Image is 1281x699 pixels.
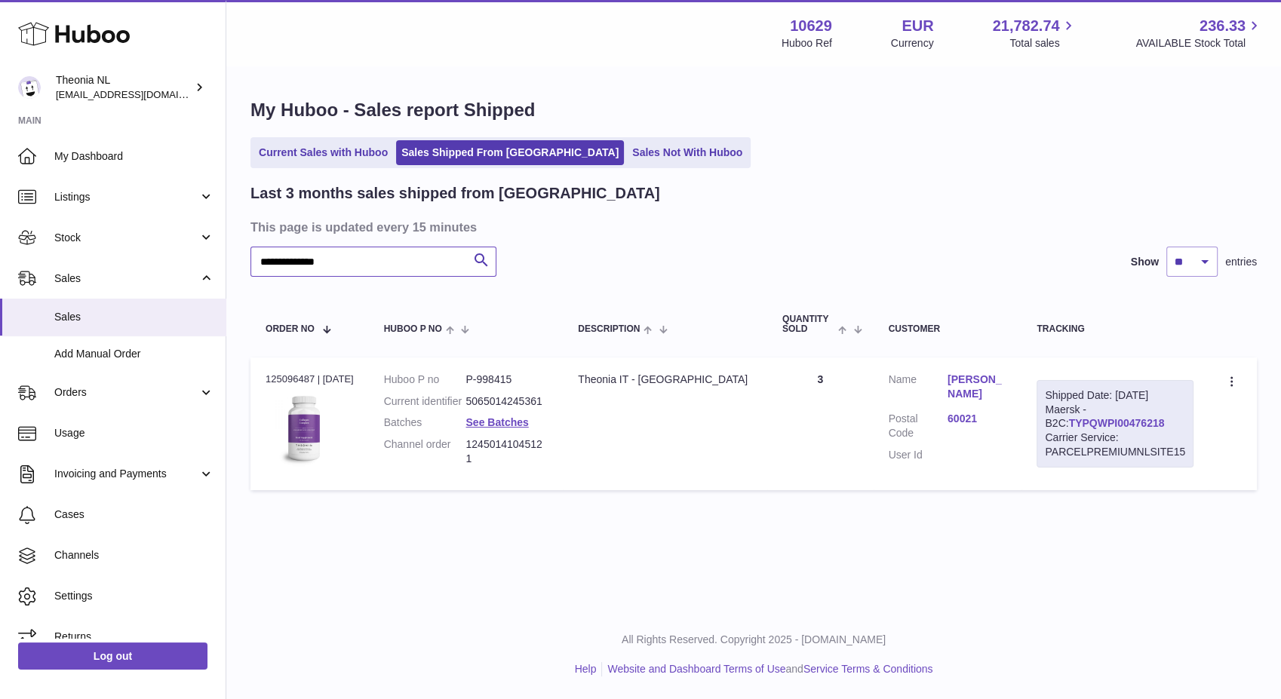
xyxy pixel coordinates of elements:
[54,385,198,400] span: Orders
[803,663,933,675] a: Service Terms & Conditions
[782,314,834,334] span: Quantity Sold
[54,548,214,563] span: Channels
[384,394,466,409] dt: Current identifier
[266,324,315,334] span: Order No
[54,589,214,603] span: Settings
[790,16,832,36] strong: 10629
[54,310,214,324] span: Sales
[1009,36,1077,51] span: Total sales
[54,507,214,522] span: Cases
[250,219,1253,235] h3: This page is updated every 15 minutes
[602,662,932,676] li: and
[889,412,948,440] dt: Postal Code
[253,140,393,165] a: Current Sales with Huboo
[578,372,752,387] div: Theonia IT - [GEOGRAPHIC_DATA]
[465,437,548,466] dd: 12450141045121
[384,324,442,334] span: Huboo P no
[384,437,466,466] dt: Channel order
[1131,255,1159,269] label: Show
[54,271,198,286] span: Sales
[1225,255,1257,269] span: entries
[948,372,1006,401] a: [PERSON_NAME]
[54,630,214,644] span: Returns
[266,372,354,386] div: 125096487 | [DATE]
[891,36,934,51] div: Currency
[782,36,832,51] div: Huboo Ref
[465,372,548,387] dd: P-998415
[54,231,198,245] span: Stock
[266,391,341,466] img: 106291725893008.jpg
[992,16,1059,36] span: 21,782.74
[54,347,214,361] span: Add Manual Order
[1135,36,1263,51] span: AVAILABLE Stock Total
[1037,324,1193,334] div: Tracking
[889,372,948,405] dt: Name
[396,140,624,165] a: Sales Shipped From [GEOGRAPHIC_DATA]
[1045,431,1185,459] div: Carrier Service: PARCELPREMIUMNLSITE15
[54,149,214,164] span: My Dashboard
[1045,388,1185,403] div: Shipped Date: [DATE]
[18,76,41,99] img: info@wholesomegoods.eu
[54,426,214,440] span: Usage
[948,412,1006,426] a: 60021
[578,324,640,334] span: Description
[889,448,948,462] dt: User Id
[54,467,198,481] span: Invoicing and Payments
[56,73,192,102] div: Theonia NL
[384,415,466,430] dt: Batches
[250,183,660,204] h2: Last 3 months sales shipped from [GEOGRAPHIC_DATA]
[465,416,528,428] a: See Batches
[992,16,1077,51] a: 21,782.74 Total sales
[18,642,207,670] a: Log out
[1200,16,1246,36] span: 236.33
[250,98,1257,122] h1: My Huboo - Sales report Shipped
[1037,380,1193,468] div: Maersk - B2C:
[889,324,1007,334] div: Customer
[56,88,222,100] span: [EMAIL_ADDRESS][DOMAIN_NAME]
[1135,16,1263,51] a: 236.33 AVAILABLE Stock Total
[465,394,548,409] dd: 5065014245361
[54,190,198,204] span: Listings
[627,140,748,165] a: Sales Not With Huboo
[607,663,785,675] a: Website and Dashboard Terms of Use
[384,372,466,387] dt: Huboo P no
[575,663,597,675] a: Help
[767,357,874,490] td: 3
[902,16,933,36] strong: EUR
[238,633,1269,647] p: All Rights Reserved. Copyright 2025 - [DOMAIN_NAME]
[1068,417,1164,429] a: TYPQWPI00476218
